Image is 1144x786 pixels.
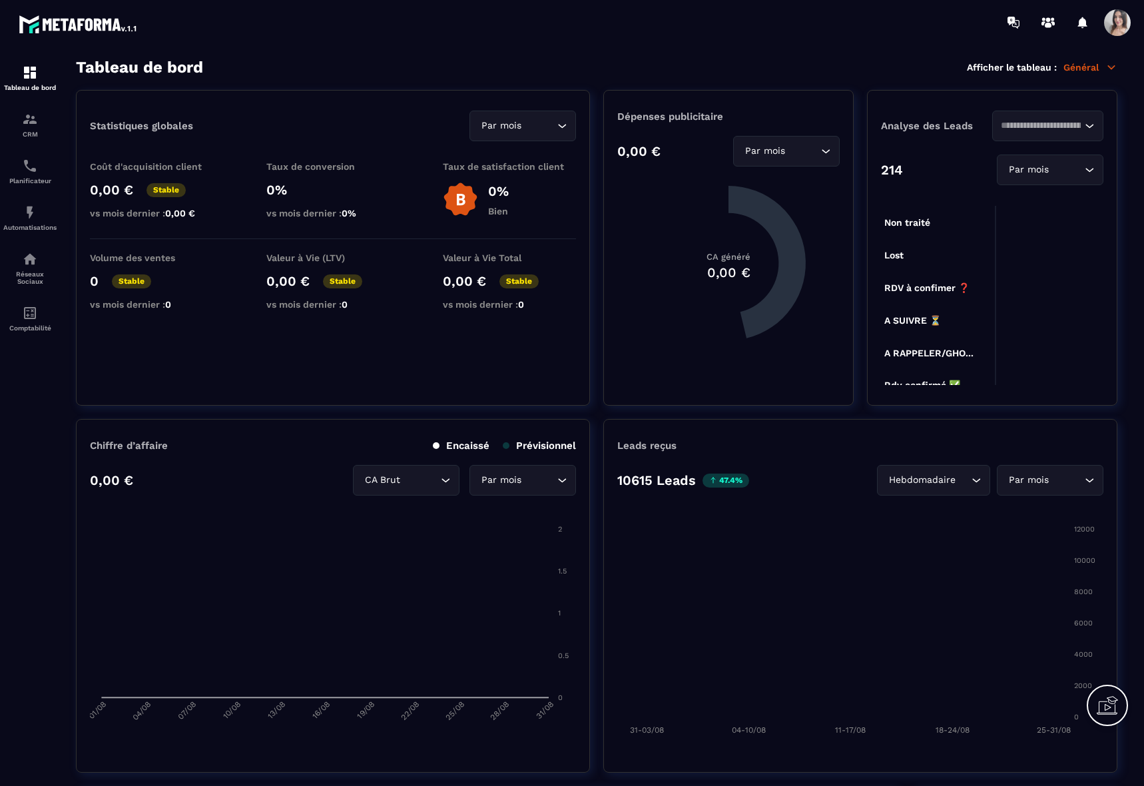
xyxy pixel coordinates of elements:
h3: Tableau de bord [76,58,203,77]
div: Search for option [469,111,576,141]
p: Valeur à Vie (LTV) [266,252,400,263]
a: accountantaccountantComptabilité [3,295,57,342]
p: Leads reçus [617,440,677,452]
tspan: 22/08 [399,700,421,722]
input: Search for option [524,473,554,488]
tspan: 11-17/08 [835,725,866,735]
p: vs mois dernier : [443,299,576,310]
p: 0% [488,183,509,199]
p: Encaissé [433,440,489,452]
tspan: 4000 [1074,650,1093,659]
p: Analyse des Leads [881,120,992,132]
tspan: 18-24/08 [936,725,970,735]
tspan: 10/08 [221,699,242,721]
span: 0,00 € [165,208,195,218]
div: Search for option [992,111,1103,141]
tspan: 10000 [1074,556,1095,565]
div: Search for option [733,136,840,167]
span: 0 [165,299,171,310]
span: Par mois [742,144,788,159]
tspan: 1.5 [558,567,567,576]
p: 0,00 € [617,143,661,159]
p: Prévisionnel [503,440,576,452]
img: accountant [22,305,38,321]
span: CA Brut [362,473,403,488]
div: Search for option [353,465,459,496]
span: Par mois [478,473,524,488]
p: 47.4% [703,474,749,488]
p: Valeur à Vie Total [443,252,576,263]
a: formationformationCRM [3,101,57,148]
tspan: 1 [558,609,561,617]
p: Stable [323,274,362,288]
tspan: 25-31/08 [1037,725,1071,735]
tspan: 19/08 [355,699,376,721]
img: automations [22,204,38,220]
tspan: 0.5 [558,651,569,660]
tspan: 31/08 [534,700,555,721]
p: 214 [881,162,903,178]
tspan: 2000 [1074,681,1092,690]
p: Stable [499,274,539,288]
div: Search for option [997,155,1103,185]
tspan: 0 [1074,713,1079,721]
img: social-network [22,251,38,267]
p: Taux de conversion [266,161,400,172]
tspan: Lost [884,250,904,260]
p: Stable [146,183,186,197]
tspan: 2 [558,525,562,534]
p: vs mois dernier : [90,299,223,310]
a: formationformationTableau de bord [3,55,57,101]
p: Volume des ventes [90,252,223,263]
p: 0,00 € [443,273,486,289]
p: Réseaux Sociaux [3,270,57,285]
img: b-badge-o.b3b20ee6.svg [443,182,478,217]
p: Général [1063,61,1117,73]
p: Afficher le tableau : [967,62,1057,73]
a: schedulerschedulerPlanificateur [3,148,57,195]
tspan: 04/08 [131,700,152,722]
tspan: RDV à confimer ❓ [884,282,970,294]
p: Statistiques globales [90,120,193,132]
span: Par mois [478,119,524,133]
p: 0,00 € [90,182,133,198]
p: Coût d'acquisition client [90,161,223,172]
p: Dépenses publicitaire [617,111,840,123]
span: 0% [342,208,356,218]
tspan: 28/08 [489,700,511,722]
span: Hebdomadaire [886,473,958,488]
tspan: Rdv confirmé ✅ [884,380,961,391]
tspan: 8000 [1074,588,1093,596]
input: Search for option [1001,119,1081,133]
p: 10615 Leads [617,472,696,488]
p: Bien [488,206,509,216]
input: Search for option [788,144,818,159]
span: 0 [518,299,524,310]
tspan: A SUIVRE ⏳ [884,315,942,326]
a: automationsautomationsAutomatisations [3,195,57,241]
p: 0% [266,182,400,198]
tspan: 25/08 [443,700,465,722]
input: Search for option [1051,473,1081,488]
img: logo [19,12,139,36]
img: formation [22,65,38,81]
p: vs mois dernier : [266,208,400,218]
tspan: 07/08 [176,700,198,722]
input: Search for option [1051,163,1081,177]
span: Par mois [1005,473,1051,488]
input: Search for option [958,473,968,488]
span: Par mois [1005,163,1051,177]
input: Search for option [403,473,437,488]
tspan: 13/08 [266,699,287,721]
tspan: 6000 [1074,619,1093,627]
div: Search for option [997,465,1103,496]
tspan: Non traité [884,217,930,228]
p: vs mois dernier : [90,208,223,218]
p: Automatisations [3,224,57,231]
a: social-networksocial-networkRéseaux Sociaux [3,241,57,295]
tspan: 31-03/08 [630,725,664,735]
tspan: 01/08 [87,700,109,721]
p: 0,00 € [266,273,310,289]
span: 0 [342,299,348,310]
p: Chiffre d’affaire [90,440,168,452]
